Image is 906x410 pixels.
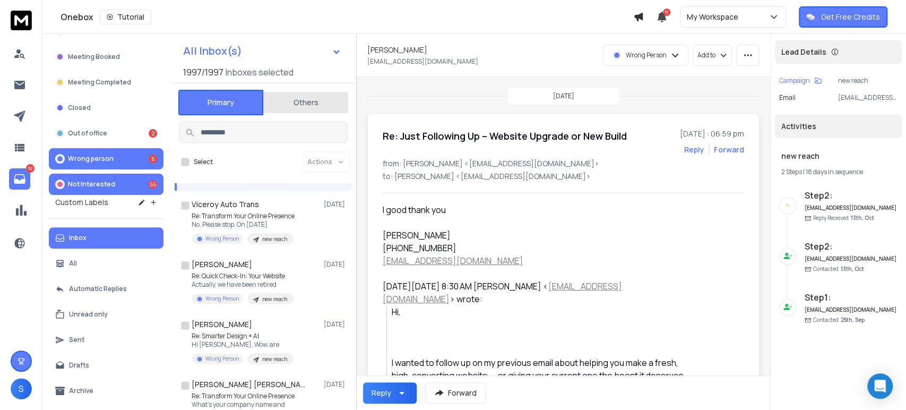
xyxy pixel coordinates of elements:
[49,278,163,300] button: Automatic Replies
[799,6,887,28] button: Get Free Credits
[11,378,32,399] button: S
[383,255,523,267] a: [EMAIL_ADDRESS][DOMAIN_NAME]
[363,382,417,404] button: Reply
[775,115,902,138] div: Activities
[324,380,348,389] p: [DATE]
[49,253,163,274] button: All
[69,310,108,319] p: Unread only
[324,200,348,209] p: [DATE]
[779,76,810,85] p: Campaign
[192,280,294,289] p: Actually, we have been retired
[9,168,30,190] a: 62
[192,400,295,409] p: What's your company name and
[49,97,163,118] button: Closed
[49,227,163,249] button: Inbox
[841,316,865,323] span: 25th, Sep
[68,129,107,138] p: Out of office
[663,8,670,16] span: 11
[383,171,744,182] p: to: [PERSON_NAME] <[EMAIL_ADDRESS][DOMAIN_NAME]>
[69,234,87,242] p: Inbox
[805,204,898,212] h6: [EMAIL_ADDRESS][DOMAIN_NAME]
[68,78,131,87] p: Meeting Completed
[821,12,880,22] p: Get Free Credits
[192,199,259,210] h1: Viceroy Auto Trans
[69,361,89,370] p: Drafts
[69,285,127,293] p: Automatic Replies
[684,144,704,155] button: Reply
[183,66,223,79] span: 1997 / 1997
[813,214,874,222] p: Reply Received
[383,203,693,216] div: I good thank you
[205,355,239,363] p: Wrong Person
[192,319,252,330] h1: [PERSON_NAME]
[680,129,744,139] p: [DATE] : 06:59 pm
[49,304,163,325] button: Unread only
[262,295,287,303] p: new reach
[838,93,898,102] p: [EMAIL_ADDRESS][DOMAIN_NAME]
[781,151,895,161] h1: new reach
[49,329,163,351] button: Sent
[61,10,633,24] div: Onebox
[205,235,239,243] p: Wrong Person
[194,158,213,166] label: Select
[49,72,163,93] button: Meeting Completed
[192,392,295,400] p: Re: Transform Your Online Presence
[100,10,151,24] button: Tutorial
[805,291,898,304] h6: Step 1 :
[806,167,863,176] span: 18 days in sequence
[779,76,822,85] button: Campaign
[383,158,744,169] p: from: [PERSON_NAME] <[EMAIL_ADDRESS][DOMAIN_NAME]>
[626,51,667,59] p: Wrong Person
[149,129,157,138] div: 2
[175,40,350,62] button: All Inbox(s)
[425,382,486,404] button: Forward
[324,320,348,329] p: [DATE]
[263,91,348,114] button: Others
[192,220,295,229] p: No. Please stop. On [DATE]
[68,104,91,112] p: Closed
[383,129,627,143] h1: Re: Just Following Up – Website Upgrade or New Build
[192,272,294,280] p: Re: Quick Check-In: Your Website
[805,240,898,253] h6: Step 2 :
[805,255,898,263] h6: [EMAIL_ADDRESS][DOMAIN_NAME]
[367,57,478,66] p: [EMAIL_ADDRESS][DOMAIN_NAME]
[69,259,77,268] p: All
[178,90,263,115] button: Primary
[69,387,93,395] p: Archive
[149,180,157,189] div: 55
[324,260,348,269] p: [DATE]
[553,92,574,100] p: [DATE]
[205,295,239,303] p: Wrong Person
[781,167,802,176] span: 2 Steps
[851,214,874,221] span: 13th, Oct
[49,380,163,402] button: Archive
[69,336,84,344] p: Sent
[149,155,157,163] div: 5
[714,144,744,155] div: Forward
[192,259,252,270] h1: [PERSON_NAME]
[383,229,693,267] div: [PERSON_NAME] [PHONE_NUMBER]
[367,45,427,55] h1: [PERSON_NAME]
[781,168,895,176] div: |
[49,148,163,169] button: Wrong person5
[68,180,115,189] p: Not Interested
[383,280,693,305] div: [DATE][DATE] 8:30 AM [PERSON_NAME] < > wrote:
[813,316,865,324] p: Contacted
[805,306,898,314] h6: [EMAIL_ADDRESS][DOMAIN_NAME]
[226,66,294,79] h3: Inboxes selected
[687,12,743,22] p: My Workspace
[55,197,108,208] h3: Custom Labels
[372,388,391,398] div: Reply
[183,46,242,56] h1: All Inbox(s)
[192,340,294,349] p: Hi [PERSON_NAME], Wow, are
[26,164,34,173] p: 62
[49,123,163,144] button: Out of office2
[867,373,893,399] div: Open Intercom Messenger
[262,235,287,243] p: new reach
[805,189,898,202] h6: Step 2 :
[49,174,163,195] button: Not Interested55
[49,46,163,67] button: Meeting Booked
[68,155,114,163] p: Wrong person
